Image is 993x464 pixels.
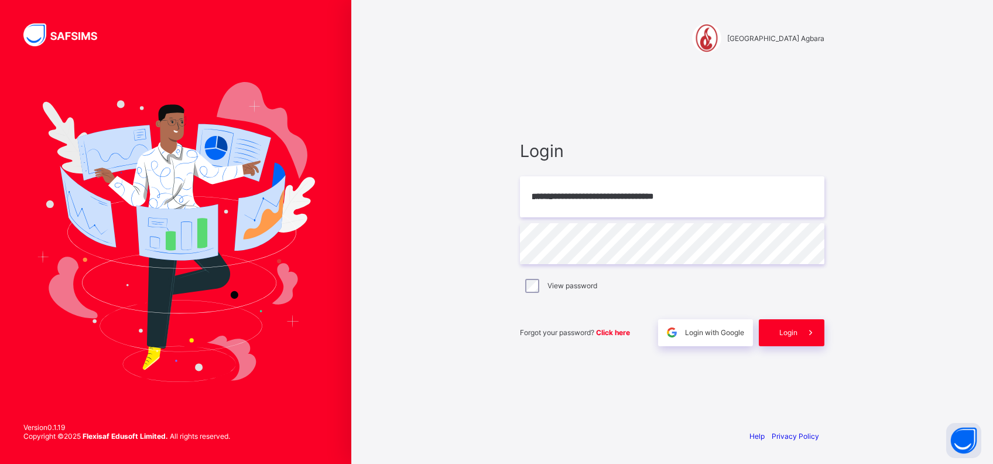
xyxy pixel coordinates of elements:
[749,432,765,441] a: Help
[665,326,679,339] img: google.396cfc9801f0270233282035f929180a.svg
[83,432,168,441] strong: Flexisaf Edusoft Limited.
[520,141,824,161] span: Login
[727,34,824,43] span: [GEOGRAPHIC_DATA] Agbara
[946,423,981,458] button: Open asap
[772,432,819,441] a: Privacy Policy
[23,423,230,432] span: Version 0.1.19
[23,23,111,46] img: SAFSIMS Logo
[23,432,230,441] span: Copyright © 2025 All rights reserved.
[685,328,744,337] span: Login with Google
[779,328,797,337] span: Login
[36,82,315,382] img: Hero Image
[520,328,630,337] span: Forgot your password?
[596,328,630,337] a: Click here
[547,281,597,290] label: View password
